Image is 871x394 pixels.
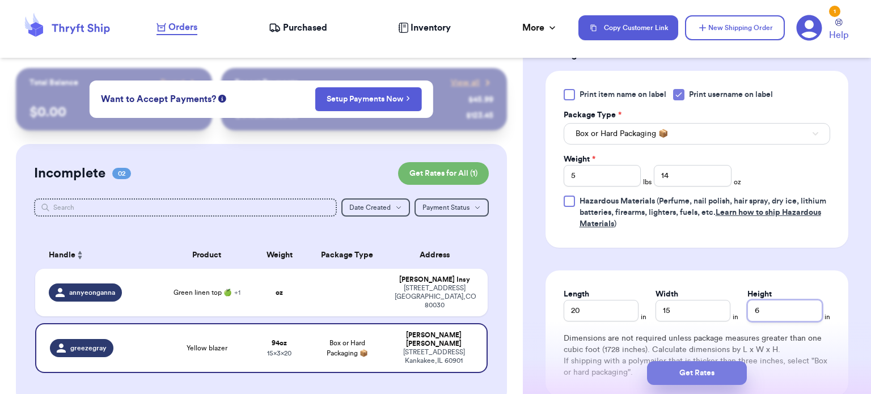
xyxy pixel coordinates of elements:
[34,164,105,183] h2: Incomplete
[160,77,185,88] span: Payout
[349,204,391,211] span: Date Created
[272,340,287,346] strong: 94 oz
[578,15,678,40] button: Copy Customer Link
[327,340,368,357] span: Box or Hard Packaging 📦
[564,289,589,300] label: Length
[656,289,678,300] label: Width
[269,21,327,35] a: Purchased
[576,128,668,139] span: Box or Hard Packaging 📦
[825,312,830,321] span: in
[685,15,785,40] button: New Shipping Order
[283,21,327,35] span: Purchased
[395,348,473,365] div: [STREET_ADDRESS] Kankakee , IL 60901
[522,21,558,35] div: More
[733,312,738,321] span: in
[168,20,197,34] span: Orders
[747,289,772,300] label: Height
[395,276,474,284] div: [PERSON_NAME] Insy
[75,248,84,262] button: Sort ascending
[580,197,826,228] span: (Perfume, nail polish, hair spray, dry ice, lithium batteries, firearms, lighters, fuels, etc. )
[395,331,473,348] div: [PERSON_NAME] [PERSON_NAME]
[411,21,451,35] span: Inventory
[564,154,595,165] label: Weight
[327,94,410,105] a: Setup Payments Now
[315,87,422,111] button: Setup Payments Now
[69,288,115,297] span: annyeonganna
[29,103,199,121] p: $ 0.00
[112,168,131,179] span: 02
[70,344,107,353] span: greezegray
[466,110,493,121] div: $ 123.45
[388,242,488,269] th: Address
[689,89,773,100] span: Print username on label
[276,289,283,296] strong: oz
[580,89,666,100] span: Print item name on label
[643,177,652,187] span: lbs
[267,350,291,357] span: 15 x 3 x 20
[187,344,227,353] span: Yellow blazer
[395,284,474,310] div: [STREET_ADDRESS] [GEOGRAPHIC_DATA] , CO 80030
[564,333,830,378] div: Dimensions are not required unless package measures greater than one cubic foot (1728 inches). Ca...
[160,77,198,88] a: Payout
[647,361,747,385] button: Get Rates
[341,198,410,217] button: Date Created
[174,288,240,297] span: Green linen top 🍏
[157,20,197,35] a: Orders
[34,198,337,217] input: Search
[468,94,493,105] div: $ 45.99
[641,312,646,321] span: in
[796,15,822,41] a: 1
[307,242,388,269] th: Package Type
[451,77,480,88] span: View all
[451,77,493,88] a: View all
[580,197,655,205] span: Hazardous Materials
[49,249,75,261] span: Handle
[829,19,848,42] a: Help
[398,162,489,185] button: Get Rates for All (1)
[101,92,216,106] span: Want to Accept Payments?
[29,77,78,88] p: Total Balance
[234,289,240,296] span: + 1
[564,123,830,145] button: Box or Hard Packaging 📦
[162,242,252,269] th: Product
[829,6,840,17] div: 1
[235,77,298,88] p: Recent Payments
[734,177,741,187] span: oz
[422,204,470,211] span: Payment Status
[398,21,451,35] a: Inventory
[829,28,848,42] span: Help
[252,242,307,269] th: Weight
[415,198,489,217] button: Payment Status
[564,109,621,121] label: Package Type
